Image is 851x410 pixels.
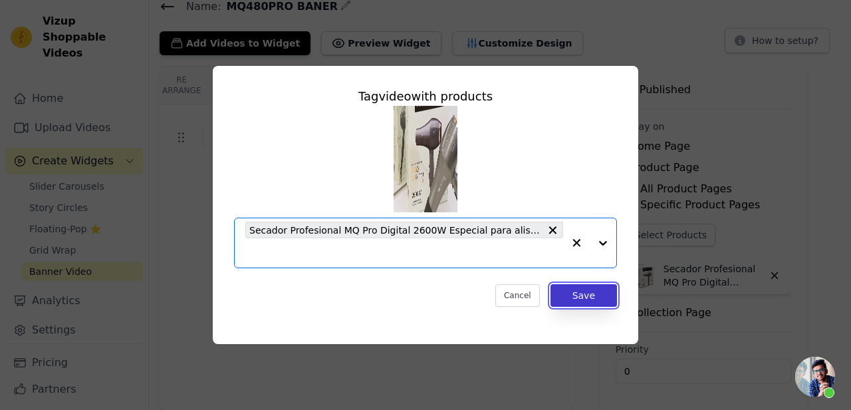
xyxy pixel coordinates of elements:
[550,284,617,307] button: Save
[234,87,617,106] div: Tag video with products
[249,222,541,238] span: Secador Profesional MQ Pro Digital 2600W Especial para alisados
[795,357,835,397] div: Chat abierto
[394,106,457,212] img: tn-7a679c3887ad48088d5ec5b1cc3999b4.png
[495,284,540,307] button: Cancel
